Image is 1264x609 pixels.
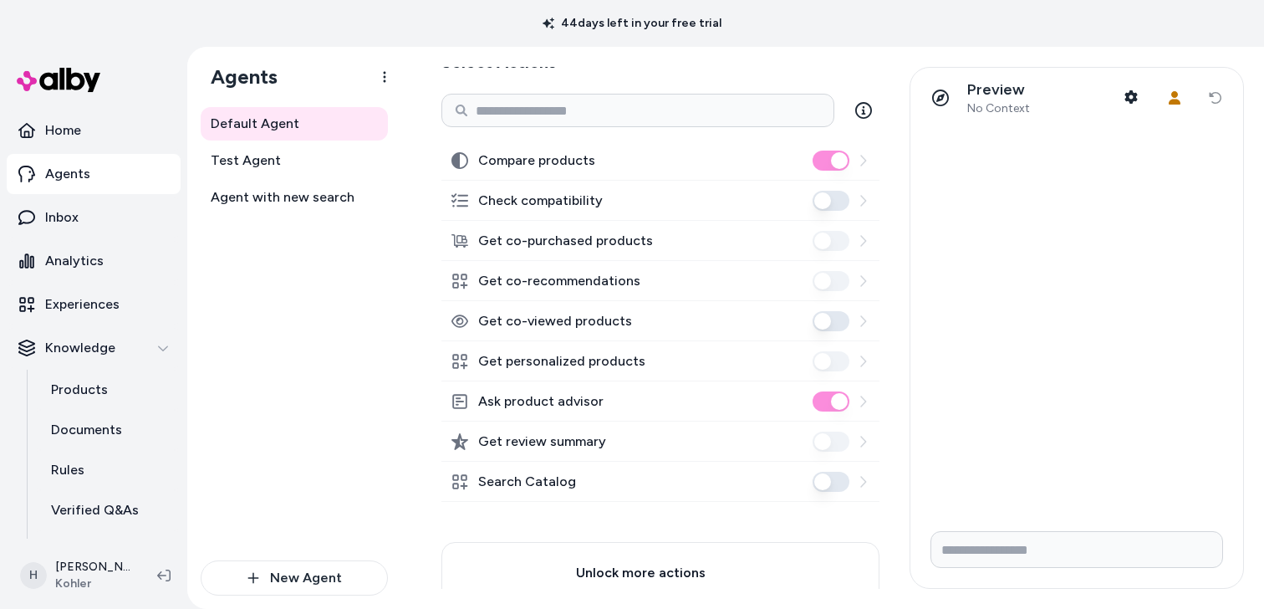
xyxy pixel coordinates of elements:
button: New Agent [201,560,388,596]
p: Inbox [45,207,79,228]
a: Products [34,370,181,410]
input: Write your prompt here [930,531,1223,568]
label: Ask product advisor [478,391,604,412]
p: Documents [51,420,122,440]
p: Agents [45,164,90,184]
span: Kohler [55,576,130,592]
label: Get co-viewed products [478,311,632,331]
label: Get co-purchased products [478,231,653,251]
p: 44 days left in your free trial [533,15,731,32]
a: Agent with new search [201,181,388,214]
p: Experiences [45,294,120,315]
span: Test Agent [211,151,281,171]
a: Test Agent [201,144,388,177]
p: Preview [967,80,1030,100]
a: Experiences [7,284,181,325]
p: Rules [51,460,84,480]
span: No Context [967,101,1030,116]
label: Get personalized products [478,351,645,371]
p: [PERSON_NAME] [55,559,130,576]
a: Analytics [7,241,181,281]
p: Analytics [45,251,104,271]
label: Search Catalog [478,472,576,492]
p: Knowledge [45,338,115,358]
a: Documents [34,410,181,450]
a: Agents [7,154,181,194]
label: Compare products [478,151,595,171]
label: Check compatibility [478,191,603,211]
span: Unlock more actions [576,563,715,583]
span: Agent with new search [211,187,354,207]
button: Knowledge [7,328,181,368]
h1: Agents [197,64,278,90]
label: Get review summary [478,432,606,452]
a: Verified Q&As [34,490,181,530]
label: Get co-recommendations [478,271,640,291]
button: H[PERSON_NAME]Kohler [10,549,144,602]
img: alby Logo [17,68,100,92]
a: Home [7,110,181,151]
p: Products [51,380,108,400]
a: Default Agent [201,107,388,141]
span: Default Agent [211,114,299,134]
p: Verified Q&As [51,500,139,520]
p: Home [45,120,81,141]
a: Inbox [7,197,181,238]
a: Reviews [34,530,181,571]
span: H [20,562,47,589]
a: Rules [34,450,181,490]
